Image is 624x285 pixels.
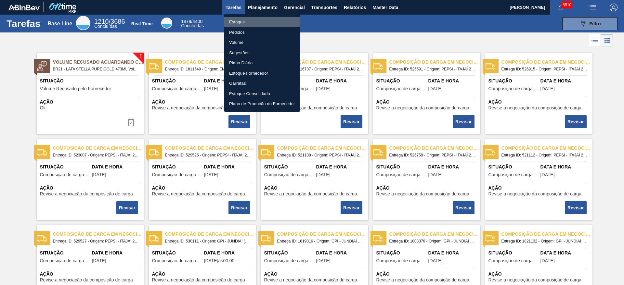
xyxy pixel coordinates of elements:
[224,68,300,79] a: Estoque Fornecedor
[224,89,300,99] a: Estoque Consolidado
[224,48,300,58] a: Sugestões
[224,27,300,38] a: Pedidos
[224,78,300,89] a: Garrafas
[224,99,300,109] a: Plano de Produção do Fornecedor
[224,17,300,27] a: Estoque
[224,58,300,68] a: Plano Diário
[224,37,300,48] a: Volume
